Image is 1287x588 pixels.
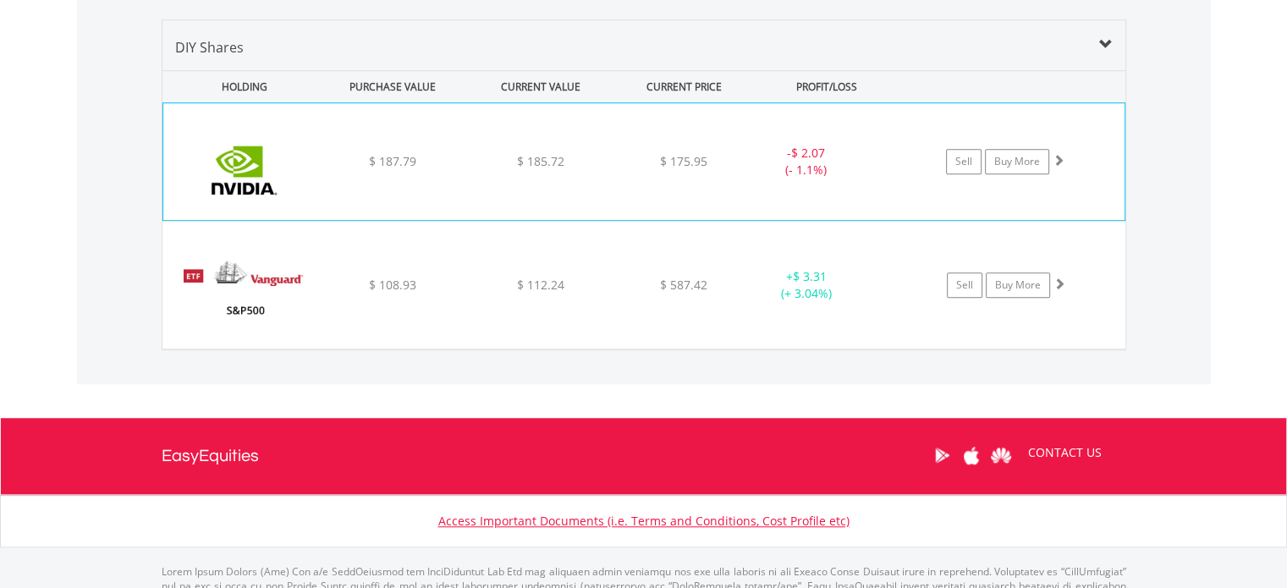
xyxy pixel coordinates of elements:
div: PROFIT/LOSS [755,71,899,102]
a: Huawei [987,429,1016,481]
span: $ 175.95 [660,153,707,169]
a: Apple [957,429,987,481]
a: Buy More [985,149,1049,174]
a: CONTACT US [1016,429,1114,476]
span: $ 2.07 [791,145,825,161]
a: Buy More [986,272,1050,298]
img: EQU.US.VOO.png [171,243,316,344]
a: Access Important Documents (i.e. Terms and Conditions, Cost Profile etc) [438,513,850,529]
span: $ 112.24 [517,277,564,293]
span: $ 587.42 [660,277,707,293]
div: CURRENT VALUE [469,71,613,102]
a: EasyEquities [162,418,259,494]
div: CURRENT PRICE [616,71,751,102]
span: $ 108.93 [368,277,415,293]
a: Google Play [927,429,957,481]
span: DIY Shares [175,38,244,57]
div: + (+ 3.04%) [743,268,871,302]
div: PURCHASE VALUE [321,71,465,102]
a: Sell [947,272,982,298]
a: Sell [946,149,982,174]
span: $ 187.79 [369,153,416,169]
span: $ 3.31 [793,268,827,284]
span: $ 185.72 [517,153,564,169]
div: HOLDING [163,71,317,102]
img: EQU.US.NVDA.png [172,124,317,216]
div: - (- 1.1%) [742,145,869,179]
